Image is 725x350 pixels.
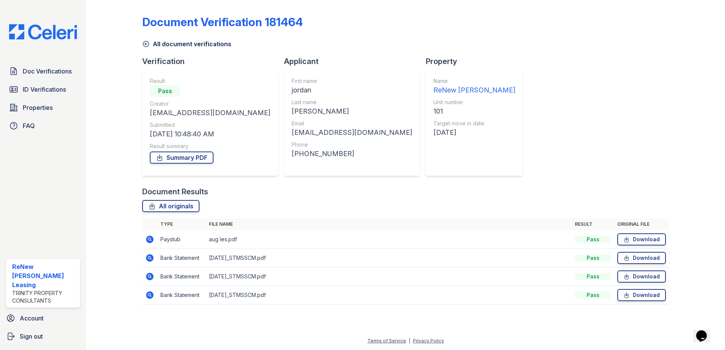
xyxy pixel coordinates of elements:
[142,15,303,29] div: Document Verification 181464
[617,233,666,245] a: Download
[433,77,515,95] a: Name ReNew [PERSON_NAME]
[6,64,80,79] a: Doc Verifications
[617,270,666,283] a: Download
[142,200,199,212] a: All originals
[150,108,270,118] div: [EMAIL_ADDRESS][DOMAIN_NAME]
[206,218,572,230] th: File name
[292,141,412,148] div: Phone
[157,267,206,286] td: Bank Statement
[150,77,270,85] div: Result
[284,56,426,67] div: Applicant
[409,338,410,344] div: |
[23,85,66,94] span: ID Verifications
[23,67,72,76] span: Doc Verifications
[157,249,206,267] td: Bank Statement
[292,120,412,127] div: Email
[433,77,515,85] div: Name
[572,218,614,230] th: Result
[3,24,83,39] img: CE_Logo_Blue-a8612792a0a2168367f1c8372b55b34899dd931a85d93a1a3d3e32e68fde9ad4.png
[20,314,44,323] span: Account
[292,127,412,138] div: [EMAIL_ADDRESS][DOMAIN_NAME]
[433,98,515,106] div: Unit number
[142,186,208,197] div: Document Results
[23,121,35,130] span: FAQ
[575,236,611,243] div: Pass
[150,142,270,150] div: Result summary
[575,254,611,262] div: Pass
[617,289,666,301] a: Download
[292,98,412,106] div: Last name
[12,289,77,305] div: Trinity Property Consultants
[206,286,572,305] td: [DATE]_STMSSCM.pdf
[150,121,270,129] div: Submitted
[433,120,515,127] div: Target move in date
[433,127,515,138] div: [DATE]
[413,338,444,344] a: Privacy Policy
[6,82,80,97] a: ID Verifications
[3,329,83,344] a: Sign out
[157,230,206,249] td: Paystub
[693,320,717,342] iframe: chat widget
[292,106,412,117] div: [PERSON_NAME]
[292,85,412,95] div: jordan
[20,332,43,341] span: Sign out
[150,152,213,164] a: Summary PDF
[142,56,284,67] div: Verification
[6,118,80,133] a: FAQ
[3,311,83,326] a: Account
[206,249,572,267] td: [DATE]_STMSSCM.pdf
[292,77,412,85] div: First name
[426,56,529,67] div: Property
[150,85,180,97] div: Pass
[150,129,270,139] div: [DATE] 10:48:40 AM
[433,85,515,95] div: ReNew [PERSON_NAME]
[157,218,206,230] th: Type
[367,338,406,344] a: Terms of Service
[157,286,206,305] td: Bank Statement
[6,100,80,115] a: Properties
[12,262,77,289] div: ReNew [PERSON_NAME] Leasing
[575,273,611,280] div: Pass
[23,103,53,112] span: Properties
[433,106,515,117] div: 101
[142,39,231,48] a: All document verifications
[292,148,412,159] div: [PHONE_NUMBER]
[617,252,666,264] a: Download
[206,267,572,286] td: [DATE]_STMSSCM.pdf
[206,230,572,249] td: aug les.pdf
[614,218,669,230] th: Original file
[150,100,270,108] div: Creator
[575,291,611,299] div: Pass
